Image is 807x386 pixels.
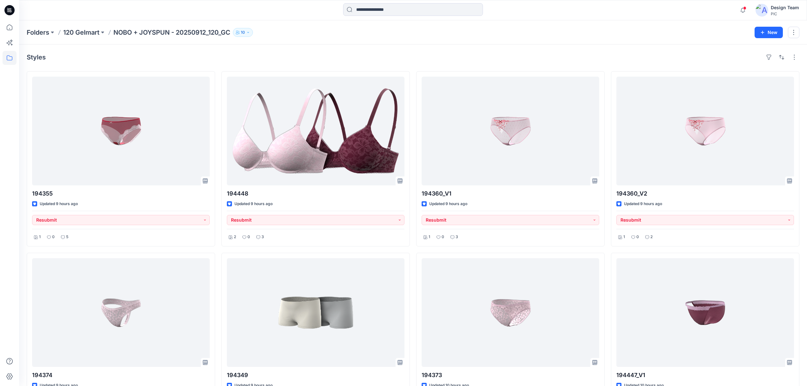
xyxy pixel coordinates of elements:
[616,189,794,198] p: 194360_V2
[227,77,404,185] a: 194448
[755,27,783,38] button: New
[32,77,210,185] a: 194355
[422,77,599,185] a: 194360_V1
[233,28,253,37] button: 10
[40,201,78,207] p: Updated 9 hours ago
[422,258,599,367] a: 194373
[623,234,625,240] p: 1
[32,371,210,380] p: 194374
[616,77,794,185] a: 194360_V2
[771,4,799,11] div: Design Team
[756,4,768,17] img: avatar
[248,234,250,240] p: 0
[650,234,653,240] p: 2
[241,29,245,36] p: 10
[27,28,49,37] a: Folders
[227,189,404,198] p: 194448
[66,234,68,240] p: 5
[234,234,236,240] p: 2
[113,28,230,37] p: NOBO + JOYSPUN - 20250912_120_GC
[52,234,55,240] p: 0
[616,371,794,380] p: 194447_V1
[422,189,599,198] p: 194360_V1
[429,234,430,240] p: 1
[32,189,210,198] p: 194355
[227,258,404,367] a: 194349
[39,234,41,240] p: 1
[771,11,799,16] div: PIC
[422,371,599,380] p: 194373
[27,53,46,61] h4: Styles
[616,258,794,367] a: 194447_V1
[624,201,662,207] p: Updated 9 hours ago
[63,28,99,37] a: 120 Gelmart
[456,234,458,240] p: 3
[227,371,404,380] p: 194349
[636,234,639,240] p: 0
[261,234,264,240] p: 3
[429,201,467,207] p: Updated 9 hours ago
[32,258,210,367] a: 194374
[442,234,444,240] p: 0
[234,201,273,207] p: Updated 9 hours ago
